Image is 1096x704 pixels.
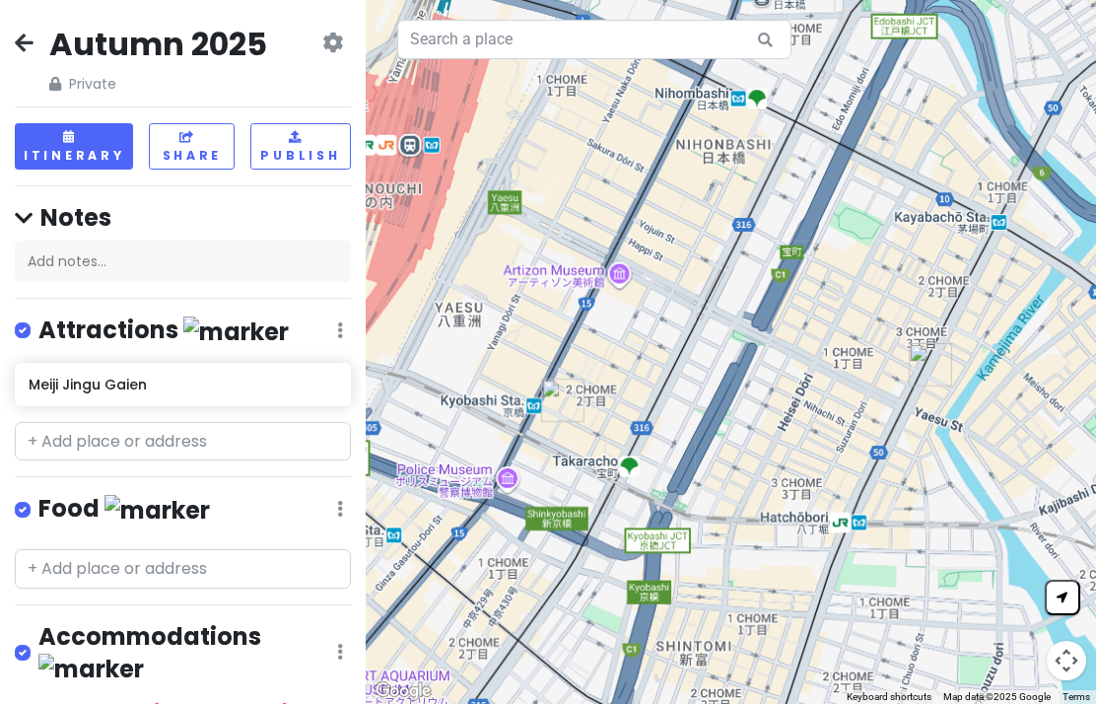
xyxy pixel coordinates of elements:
input: Search a place [397,20,791,59]
a: Open this area in Google Maps (opens a new window) [371,678,436,704]
button: Publish [250,123,350,170]
div: Add notes... [15,241,351,282]
h4: Accommodations [38,621,337,684]
button: Share [149,123,235,170]
img: marker [38,654,144,684]
img: Google [371,678,436,704]
div: lyf Ginza Tokyo [533,371,592,430]
img: marker [104,495,210,526]
input: + Add place or address [15,549,351,589]
button: Map camera controls [1047,641,1086,680]
img: marker [183,317,289,347]
span: Map data ©2025 Google [943,691,1051,702]
button: Keyboard shortcuts [847,690,931,704]
a: Terms (opens in new tab) [1062,691,1090,702]
h6: Meiji Jingu Gaien [29,376,336,393]
input: + Add place or address [15,422,351,461]
span: Private [49,73,267,95]
h2: Autumn 2025 [49,24,267,65]
h4: Attractions [38,315,289,347]
button: Itinerary [15,123,133,170]
h4: Food [38,493,210,526]
div: MIMARU TOKYO STATION EAST [901,335,960,394]
h4: Notes [15,202,351,233]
